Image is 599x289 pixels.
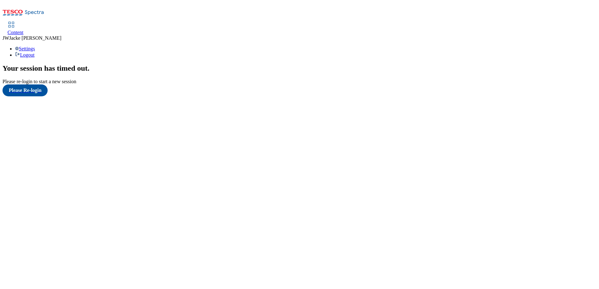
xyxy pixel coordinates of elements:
[3,84,596,96] a: Please Re-login
[3,35,9,41] span: JW
[3,64,596,73] h2: Your session has timed out
[15,52,34,58] a: Logout
[15,46,35,51] a: Settings
[8,22,23,35] a: Content
[9,35,61,41] span: Jacke [PERSON_NAME]
[3,79,596,84] div: Please re-login to start a new session
[3,84,48,96] button: Please Re-login
[8,30,23,35] span: Content
[88,64,90,72] span: .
